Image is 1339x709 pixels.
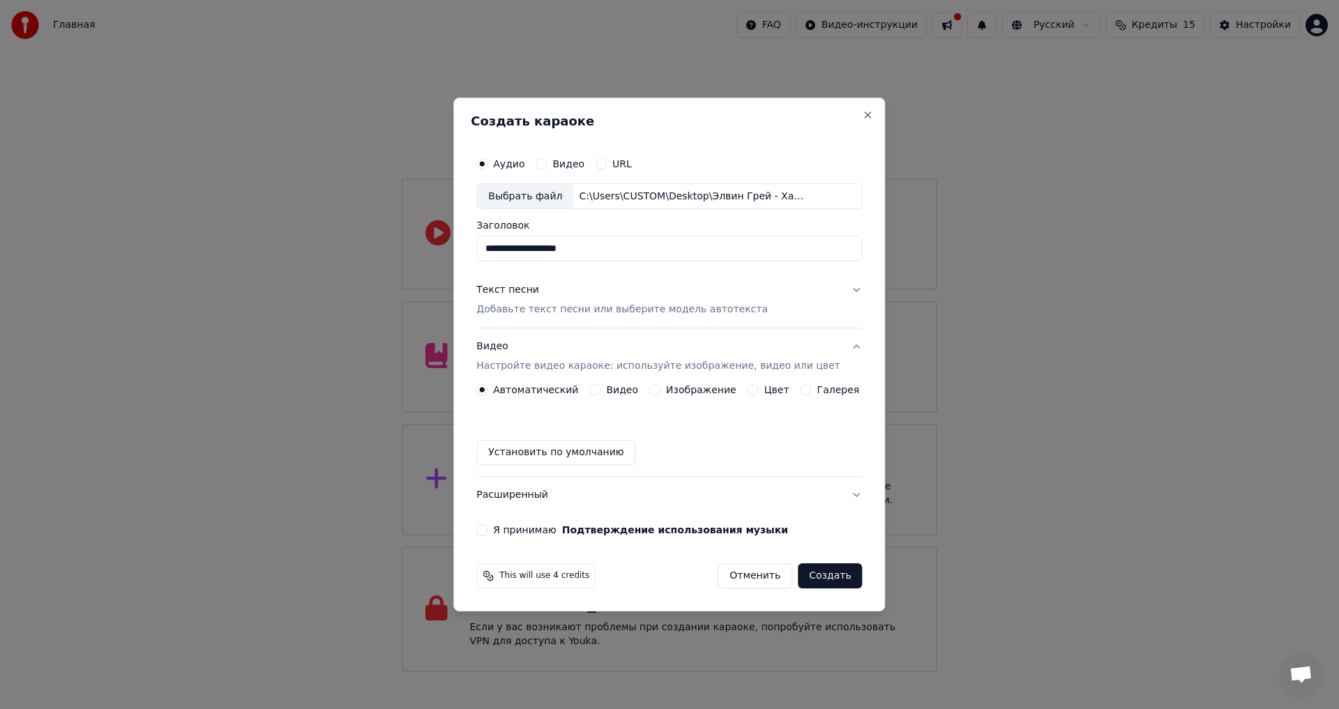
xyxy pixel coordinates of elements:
[612,159,632,169] label: URL
[718,563,792,588] button: Отменить
[476,440,635,465] button: Установить по умолчанию
[552,159,584,169] label: Видео
[817,385,860,395] label: Галерея
[471,115,868,128] h2: Создать караоке
[666,385,736,395] label: Изображение
[476,273,862,328] button: Текст песниДобавьте текст песни или выберите модель автотекста
[476,221,862,231] label: Заголовок
[477,184,573,209] div: Выбрать файл
[493,525,788,535] label: Я принимаю
[476,303,768,317] p: Добавьте текст песни или выберите модель автотекста
[476,284,539,298] div: Текст песни
[798,563,862,588] button: Создать
[562,525,788,535] button: Я принимаю
[476,477,862,513] button: Расширенный
[476,340,840,374] div: Видео
[764,385,789,395] label: Цвет
[573,190,810,204] div: C:\Users\CUSTOM\Desktop\Элвин Грей - Хау бул.mp3
[493,385,578,395] label: Автоматический
[606,385,638,395] label: Видео
[476,384,862,476] div: ВидеоНастройте видео караоке: используйте изображение, видео или цвет
[476,359,840,373] p: Настройте видео караоке: используйте изображение, видео или цвет
[499,570,589,581] span: This will use 4 credits
[493,159,524,169] label: Аудио
[476,329,862,385] button: ВидеоНастройте видео караоке: используйте изображение, видео или цвет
